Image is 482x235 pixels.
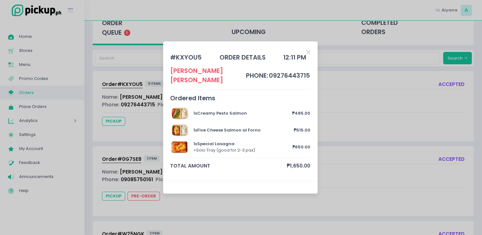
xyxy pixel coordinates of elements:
td: phone: [246,66,269,85]
div: order details [219,53,266,62]
div: # KXYOU5 [170,53,202,62]
button: Close [306,49,310,55]
span: 09276443715 [269,71,310,80]
div: Ordered Items [170,94,310,103]
span: total amount [170,162,287,169]
div: 12:11 PM [283,53,306,62]
div: [PERSON_NAME] [PERSON_NAME] [170,66,246,85]
span: ₱1,650.00 [287,162,310,169]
